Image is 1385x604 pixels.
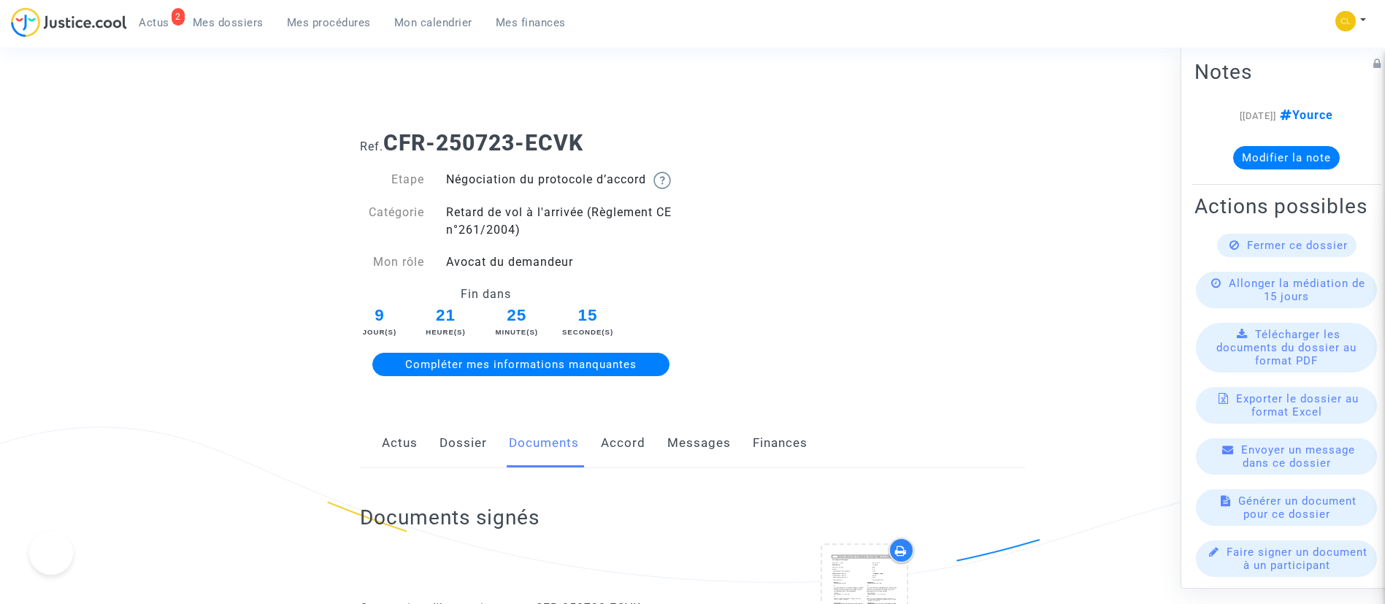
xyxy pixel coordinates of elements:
a: Dossier [440,419,487,467]
div: 2 [172,8,185,26]
span: Yource [1276,107,1333,121]
span: Mes dossiers [193,16,264,29]
div: Retard de vol à l'arrivée (Règlement CE n°261/2004) [435,204,693,239]
span: 25 [491,303,543,328]
div: Heure(s) [420,327,472,337]
img: 6fca9af68d76bfc0a5525c74dfee314f [1335,11,1356,31]
span: 21 [420,303,472,328]
span: Télécharger les documents du dossier au format PDF [1216,327,1357,367]
span: Ref. [360,139,383,153]
div: Etape [349,171,435,189]
span: Fermer ce dossier [1247,238,1348,251]
span: 15 [561,303,614,328]
div: Fin dans [349,286,624,303]
span: Mon calendrier [394,16,472,29]
span: Allonger la médiation de 15 jours [1229,276,1365,302]
div: Minute(s) [491,327,543,337]
span: 9 [358,303,401,328]
h2: Notes [1194,58,1378,84]
span: Mes procédures [287,16,371,29]
h2: Documents signés [360,505,540,530]
a: Mon calendrier [383,12,484,34]
a: Documents [509,419,579,467]
span: [[DATE]] [1240,110,1276,121]
button: Modifier la note [1233,145,1340,169]
iframe: Help Scout Beacon - Open [29,531,73,575]
div: Jour(s) [358,327,401,337]
div: Catégorie [349,204,435,239]
span: Générer un document pour ce dossier [1238,494,1357,520]
a: Mes dossiers [181,12,275,34]
span: Compléter mes informations manquantes [405,358,637,371]
a: Mes finances [484,12,578,34]
a: Messages [667,419,731,467]
span: Envoyer un message dans ce dossier [1241,443,1355,469]
img: help.svg [653,172,671,189]
img: jc-logo.svg [11,7,127,37]
b: CFR-250723-ECVK [383,130,583,156]
div: Seconde(s) [561,327,614,337]
h2: Actions possibles [1194,193,1378,218]
a: 2Actus [127,12,181,34]
a: Accord [601,419,645,467]
a: Mes procédures [275,12,383,34]
span: Exporter le dossier au format Excel [1236,391,1359,418]
div: Avocat du demandeur [435,253,693,271]
span: Mes finances [496,16,566,29]
div: Mon rôle [349,253,435,271]
a: Finances [753,419,807,467]
span: Actus [139,16,169,29]
a: Actus [382,419,418,467]
div: Négociation du protocole d’accord [435,171,693,189]
span: Faire signer un document à un participant [1227,545,1367,571]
